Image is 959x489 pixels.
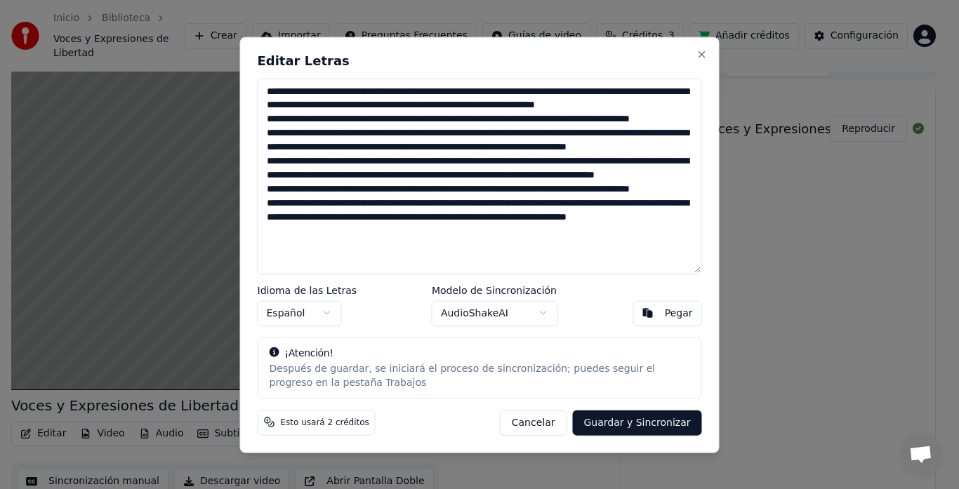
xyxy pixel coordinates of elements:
[572,410,701,435] button: Guardar y Sincronizar
[258,285,357,295] label: Idioma de las Letras
[432,285,558,295] label: Modelo de Sincronización
[258,54,702,67] h2: Editar Letras
[500,410,567,435] button: Cancelar
[270,361,690,389] div: Después de guardar, se iniciará el proceso de sincronización; puedes seguir el progreso en la pes...
[281,417,369,428] span: Esto usará 2 créditos
[270,346,690,360] div: ¡Atención!
[665,306,693,320] div: Pegar
[633,300,702,326] button: Pegar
